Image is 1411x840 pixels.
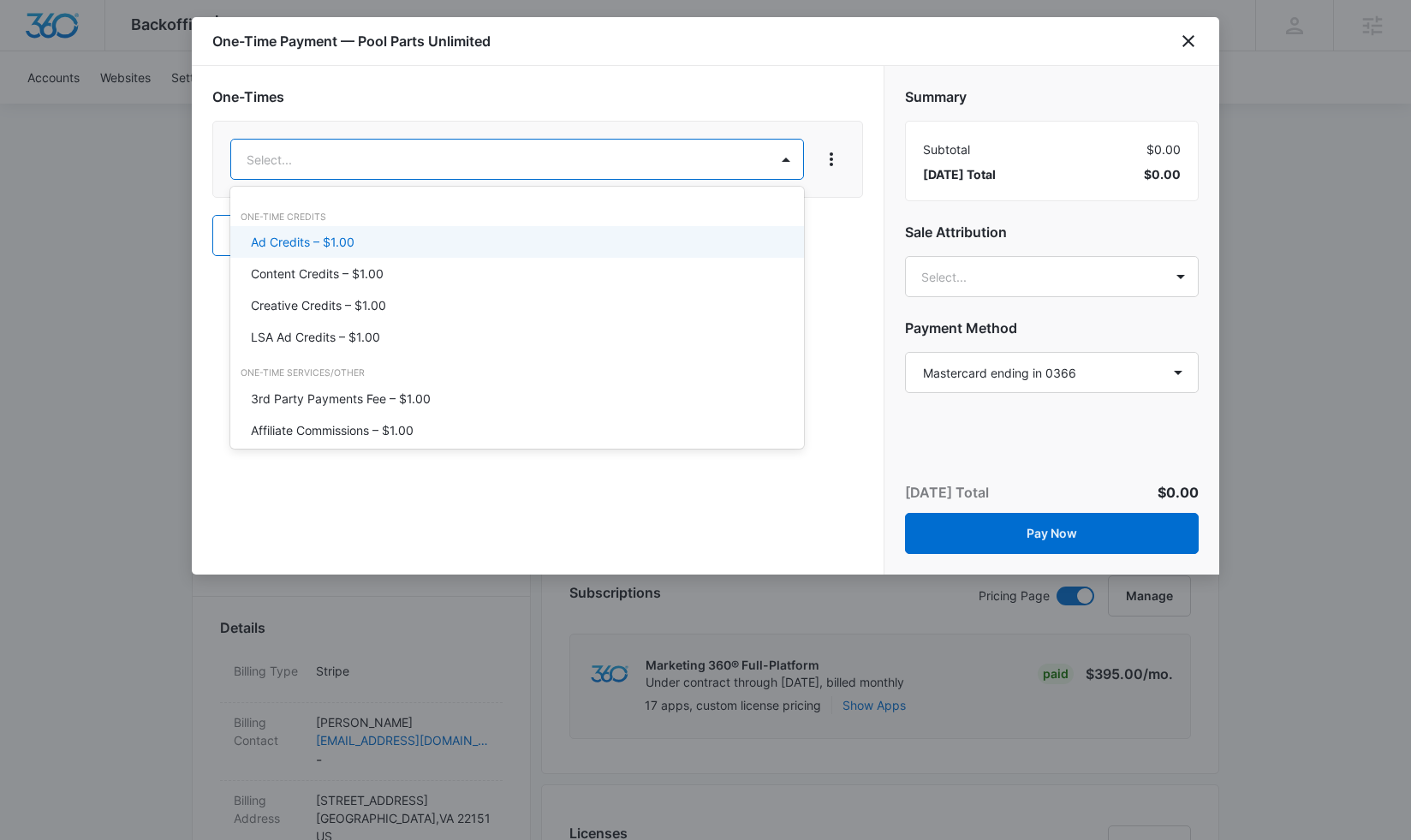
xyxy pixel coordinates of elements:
[251,390,431,408] p: 3rd Party Payments Fee – $1.00
[251,233,354,251] p: Ad Credits – $1.00
[251,421,414,439] p: Affiliate Commissions – $1.00
[230,366,804,380] div: One-Time Services/Other
[230,211,804,224] div: One-Time Credits
[251,328,380,346] p: LSA Ad Credits – $1.00
[251,265,384,283] p: Content Credits – $1.00
[251,296,386,314] p: Creative Credits – $1.00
